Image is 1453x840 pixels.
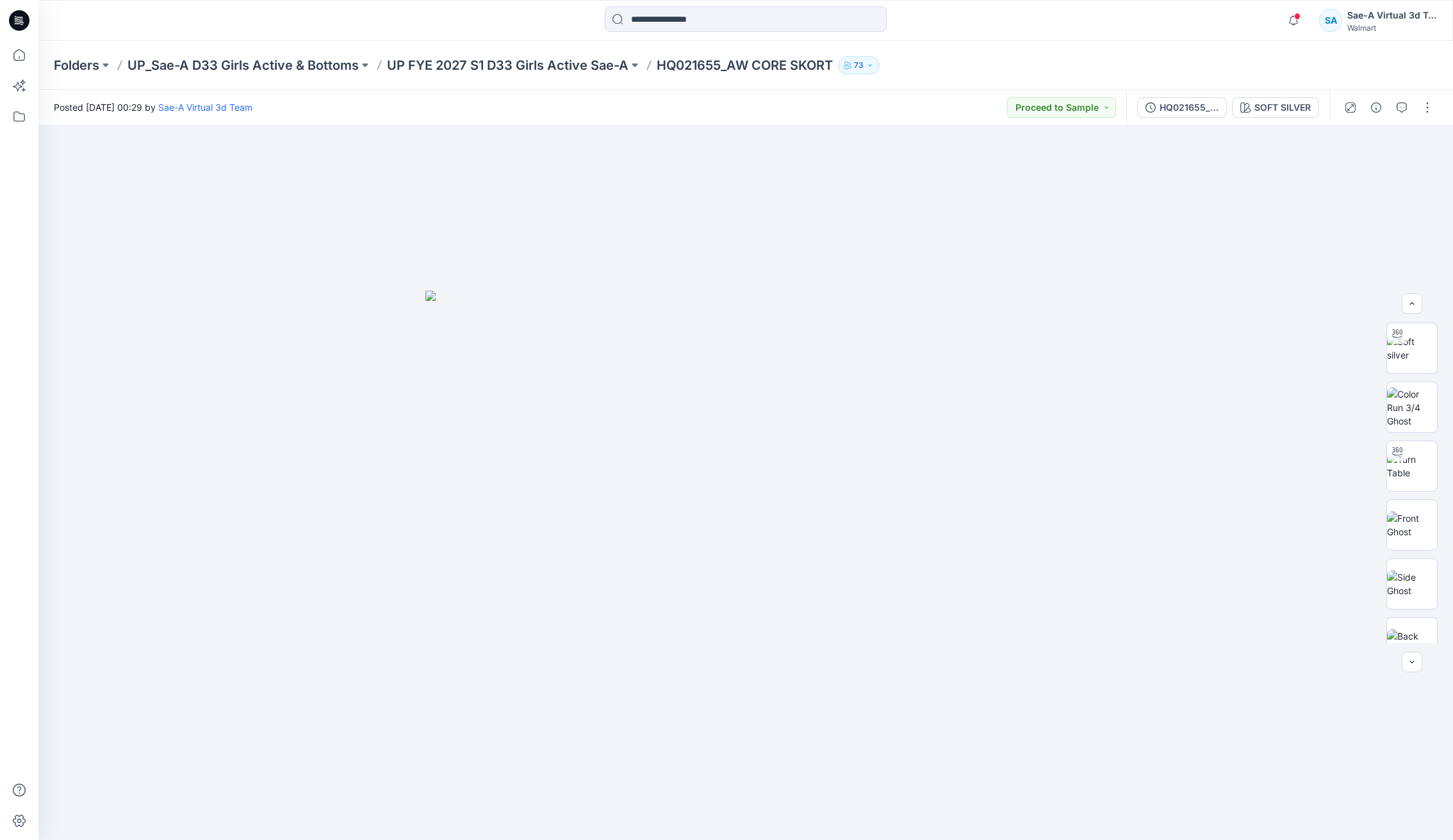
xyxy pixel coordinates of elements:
button: HQ021655_SIZE-SET_AW CORE SKORT_SaeA_081825 [1137,97,1227,118]
button: Details [1366,97,1386,118]
img: Turn Table [1387,453,1437,480]
div: HQ021655_SIZE-SET_AW CORE SKORT_SaeA_081825 [1160,101,1219,115]
div: Walmart [1347,23,1437,33]
a: UP FYE 2027 S1 D33 Girls Active Sae-A [387,56,628,74]
p: HQ021655_AW CORE SKORT [657,56,833,74]
div: SOFT SILVER [1254,101,1311,115]
a: Sae-A Virtual 3d Team [158,102,252,113]
img: Front Ghost [1387,512,1437,538]
img: Side Ghost [1387,570,1437,597]
div: Sae-A Virtual 3d Team [1347,8,1437,23]
p: 73 [854,58,864,72]
button: SOFT SILVER [1232,97,1319,118]
span: Posted [DATE] 00:29 by [54,101,252,114]
div: SA [1319,9,1342,32]
a: Folders [54,56,99,74]
button: 73 [838,56,880,74]
img: Color Run 3/4 Ghost [1387,387,1437,428]
img: Back Ghost [1387,629,1437,656]
a: UP_Sae-A D33 Girls Active & Bottoms [127,56,359,74]
img: eyJhbGciOiJIUzI1NiIsImtpZCI6IjAiLCJzbHQiOiJzZXMiLCJ0eXAiOiJKV1QifQ.eyJkYXRhIjp7InR5cGUiOiJzdG9yYW... [425,291,1066,840]
img: Soft silver [1387,335,1437,362]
